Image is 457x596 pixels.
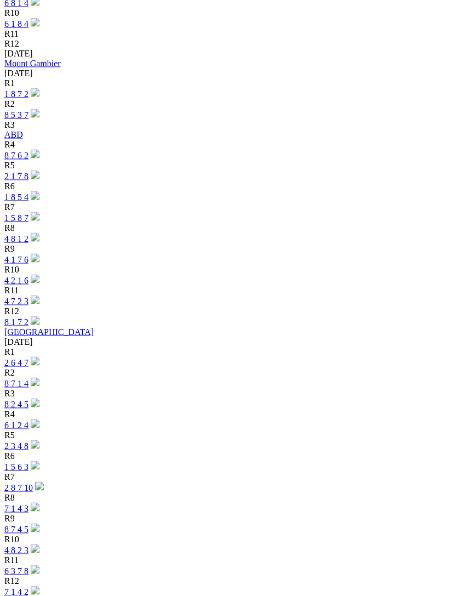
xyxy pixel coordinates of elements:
[4,140,453,150] div: R4
[31,171,39,179] img: play-circle.svg
[31,544,39,553] img: play-circle.svg
[4,8,453,18] div: R10
[31,109,39,118] img: play-circle.svg
[4,379,28,388] a: 8 7 1 4
[4,347,453,357] div: R1
[4,546,28,555] a: 4 8 2 3
[4,327,94,337] a: [GEOGRAPHIC_DATA]
[31,461,39,470] img: play-circle.svg
[31,316,39,325] img: play-circle.svg
[4,151,28,160] a: 8 7 6 2
[4,504,28,513] a: 7 1 4 3
[4,566,28,576] a: 6 3 7 8
[31,296,39,304] img: play-circle.svg
[4,472,453,482] div: R7
[4,451,453,461] div: R6
[4,483,33,492] a: 2 8 7 10
[4,493,453,503] div: R8
[31,399,39,407] img: play-circle.svg
[4,59,61,68] a: Mount Gambier
[4,276,28,285] a: 4 2 1 6
[4,89,28,99] a: 1 8 7 2
[4,202,453,212] div: R7
[4,120,453,130] div: R3
[4,99,453,109] div: R2
[31,503,39,512] img: play-circle.svg
[4,576,453,586] div: R12
[4,410,453,419] div: R4
[4,69,453,78] div: [DATE]
[4,317,28,327] a: 8 1 7 2
[4,29,453,39] div: R11
[31,254,39,263] img: play-circle.svg
[31,212,39,221] img: play-circle.svg
[4,49,453,59] div: [DATE]
[4,430,453,440] div: R5
[4,286,453,296] div: R11
[4,462,28,472] a: 1 5 6 3
[4,389,453,399] div: R3
[4,514,453,524] div: R9
[4,535,453,544] div: R10
[4,39,453,49] div: R12
[31,357,39,366] img: play-circle.svg
[4,441,28,451] a: 2 3 4 8
[4,297,28,306] a: 4 7 2 3
[4,234,28,243] a: 4 8 1 2
[31,191,39,200] img: play-circle.svg
[31,378,39,387] img: play-circle.svg
[4,19,28,29] a: 6 1 8 4
[4,337,453,347] div: [DATE]
[4,400,28,409] a: 8 2 4 5
[4,78,453,88] div: R1
[4,555,453,565] div: R11
[4,192,28,202] a: 1 8 5 4
[4,265,453,275] div: R10
[31,586,39,595] img: play-circle.svg
[31,233,39,242] img: play-circle.svg
[4,421,28,430] a: 6 1 2 4
[4,525,28,534] a: 8 7 4 5
[4,244,453,254] div: R9
[31,88,39,97] img: play-circle.svg
[4,161,453,171] div: R5
[31,524,39,532] img: play-circle.svg
[31,565,39,574] img: play-circle.svg
[35,482,44,491] img: play-circle.svg
[31,275,39,283] img: play-circle.svg
[31,150,39,158] img: play-circle.svg
[4,172,28,181] a: 2 1 7 8
[4,130,23,139] a: ABD
[4,368,453,378] div: R2
[31,440,39,449] img: play-circle.svg
[4,110,28,120] a: 8 5 3 7
[4,213,28,223] a: 1 5 8 7
[4,181,453,191] div: R6
[31,419,39,428] img: play-circle.svg
[4,255,28,264] a: 4 1 7 6
[4,223,453,233] div: R8
[31,18,39,27] img: play-circle.svg
[4,358,28,367] a: 2 6 4 7
[4,306,453,316] div: R12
